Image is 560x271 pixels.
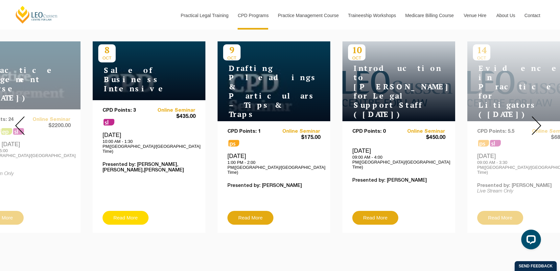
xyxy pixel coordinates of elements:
div: [DATE] [352,147,445,169]
a: Medicare Billing Course [400,1,459,30]
a: Online Seminar [274,129,321,134]
p: 10 [348,44,365,56]
span: sl [104,119,114,125]
div: [DATE] [103,131,196,154]
span: OCT [223,56,241,60]
span: $435.00 [149,113,196,120]
h4: Drafting Pleadings & Particulars – Tips & Traps [223,64,305,119]
h4: Introduction to [PERSON_NAME] for Legal Support Staff ([DATE]) [348,64,430,119]
img: Prev [15,116,25,135]
a: Online Seminar [149,108,196,113]
a: Read More [352,211,398,225]
span: ps [228,140,239,147]
a: Read More [103,211,149,225]
a: Traineeship Workshops [343,1,400,30]
p: 10:00 AM - 1:30 PM([GEOGRAPHIC_DATA]/[GEOGRAPHIC_DATA] Time) [103,139,196,154]
p: Presented by: [PERSON_NAME] [227,183,320,189]
iframe: LiveChat chat widget [516,227,544,255]
p: CPD Points: 3 [103,108,149,113]
h4: Sale of Business Intensive [98,66,180,93]
a: Practice Management Course [273,1,343,30]
span: OCT [348,56,365,60]
p: 1:00 PM - 2:00 PM([GEOGRAPHIC_DATA]/[GEOGRAPHIC_DATA] Time) [227,160,320,175]
a: CPD Programs [233,1,273,30]
span: $175.00 [274,134,321,141]
p: Presented by: [PERSON_NAME] [352,178,445,183]
p: Presented by: [PERSON_NAME],[PERSON_NAME],[PERSON_NAME] [103,162,196,173]
p: 8 [98,44,116,56]
a: Venue Hire [459,1,491,30]
p: 9 [223,44,241,56]
a: About Us [491,1,520,30]
img: Next [532,116,541,135]
span: $450.00 [399,134,446,141]
a: Contact [520,1,545,30]
p: 09:00 AM - 4:00 PM([GEOGRAPHIC_DATA]/[GEOGRAPHIC_DATA] Time) [352,155,445,169]
a: Online Seminar [399,129,446,134]
span: OCT [98,56,116,60]
p: CPD Points: 0 [352,129,399,134]
a: Read More [227,211,273,225]
a: [PERSON_NAME] Centre for Law [15,5,58,24]
a: Practical Legal Training [176,1,233,30]
div: [DATE] [227,152,320,175]
p: CPD Points: 1 [227,129,274,134]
